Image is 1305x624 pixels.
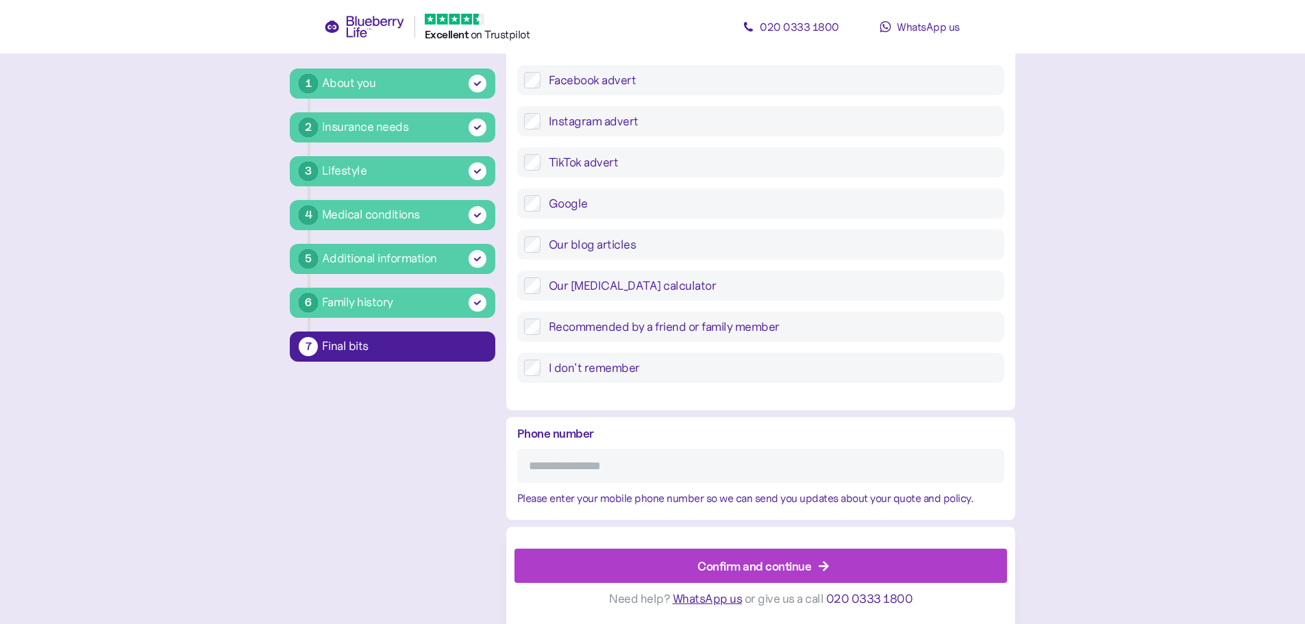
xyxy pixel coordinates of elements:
[540,72,997,88] label: Facebook advert
[540,154,997,171] label: TikTok advert
[299,118,318,137] div: 2
[322,205,420,224] div: Medical conditions
[290,200,495,230] button: 4Medical conditions
[514,549,1007,583] button: Confirm and continue
[322,74,376,92] div: About you
[540,113,997,129] label: Instagram advert
[290,156,495,186] button: 3Lifestyle
[322,293,393,312] div: Family history
[299,249,318,269] div: 5
[471,27,530,41] span: on Trustpilot
[299,293,318,312] div: 6
[299,205,318,225] div: 4
[290,68,495,99] button: 1About you
[290,332,495,362] button: 7Final bits
[540,277,997,294] label: Our [MEDICAL_DATA] calculator
[858,13,982,40] a: WhatsApp us
[517,490,1004,507] div: Please enter your mobile phone number so we can send you updates about your quote and policy.
[730,13,853,40] a: 020 0333 1800
[322,340,486,353] div: Final bits
[290,288,495,318] button: 6Family history
[322,162,367,180] div: Lifestyle
[299,337,318,356] div: 7
[299,74,318,93] div: 1
[540,236,997,253] label: Our blog articles
[299,162,318,181] div: 3
[826,591,913,606] span: 020 0333 1800
[290,244,495,274] button: 5Additional information
[322,249,437,268] div: Additional information
[517,424,594,442] label: Phone number
[322,118,409,136] div: Insurance needs
[425,28,471,41] span: Excellent ️
[540,360,997,376] label: I don't remember
[697,557,811,575] div: Confirm and continue
[514,583,1007,615] div: Need help? or give us a call
[897,20,960,34] span: WhatsApp us
[760,20,839,34] span: 020 0333 1800
[540,319,997,335] label: Recommended by a friend or family member
[290,112,495,142] button: 2Insurance needs
[673,591,743,606] span: WhatsApp us
[540,195,997,212] label: Google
